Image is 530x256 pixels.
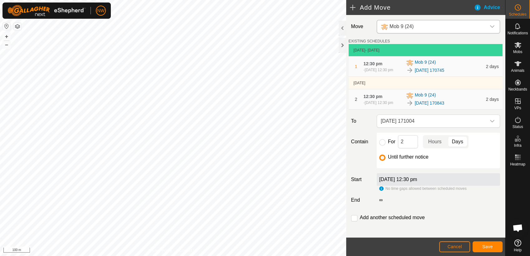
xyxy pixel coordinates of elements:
label: To [349,115,374,128]
span: Heatmap [510,162,525,166]
span: 12:30 pm [364,61,383,66]
label: For [388,139,395,144]
span: 2025-01-26 171004 [378,115,486,127]
span: [DATE] [354,81,366,85]
span: Days [452,138,463,145]
span: Mob 9 [378,20,486,33]
label: End [349,196,374,204]
span: Infra [514,144,521,147]
button: Reset Map [3,22,10,30]
div: dropdown trigger [486,115,498,127]
span: Neckbands [508,87,527,91]
span: Save [482,244,493,249]
label: Until further notice [388,155,429,160]
a: [DATE] 170843 [415,100,444,106]
label: Start [349,176,374,183]
div: Advice [474,4,505,11]
div: - [364,67,393,73]
span: VPs [514,106,521,110]
h2: Add Move [350,4,474,11]
div: dropdown trigger [486,20,498,33]
label: Contain [349,138,374,145]
span: [DATE] 12:30 pm [365,101,393,105]
img: Gallagher Logo [7,5,86,16]
img: To [406,66,414,74]
label: [DATE] 12:30 pm [379,177,417,182]
span: 2 [355,97,357,102]
span: [DATE] [354,48,366,52]
button: Cancel [439,241,470,252]
span: Mobs [513,50,522,54]
span: Hours [428,138,442,145]
span: Cancel [447,244,462,249]
button: – [3,41,10,48]
span: 1 [355,64,357,69]
label: ∞ [377,197,385,203]
span: 2 days [486,97,499,102]
span: Mob 9 (24) [390,24,414,29]
a: [DATE] 170745 [415,67,444,74]
img: To [406,99,414,107]
a: Contact Us [179,248,198,254]
span: NW [97,7,104,14]
span: 2 days [486,64,499,69]
span: Mob 9 (24) [415,92,436,99]
a: Privacy Policy [148,248,172,254]
a: Help [505,237,530,254]
span: [DATE] 12:30 pm [365,68,393,72]
label: EXISTING SCHEDULES [349,38,390,44]
label: Move [349,20,374,33]
span: Notifications [508,31,528,35]
span: Animals [511,69,524,72]
button: Map Layers [14,23,21,30]
div: - [364,100,393,106]
label: Add another scheduled move [360,215,425,220]
span: - [DATE] [365,48,379,52]
span: Help [514,248,522,252]
span: Schedules [509,12,526,16]
span: No time gaps allowed between scheduled moves [385,186,467,191]
button: Save [473,241,503,252]
button: + [3,33,10,40]
div: Open chat [508,219,527,237]
span: Mob 9 (24) [415,59,436,66]
span: 12:30 pm [364,94,383,99]
span: Status [512,125,523,129]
